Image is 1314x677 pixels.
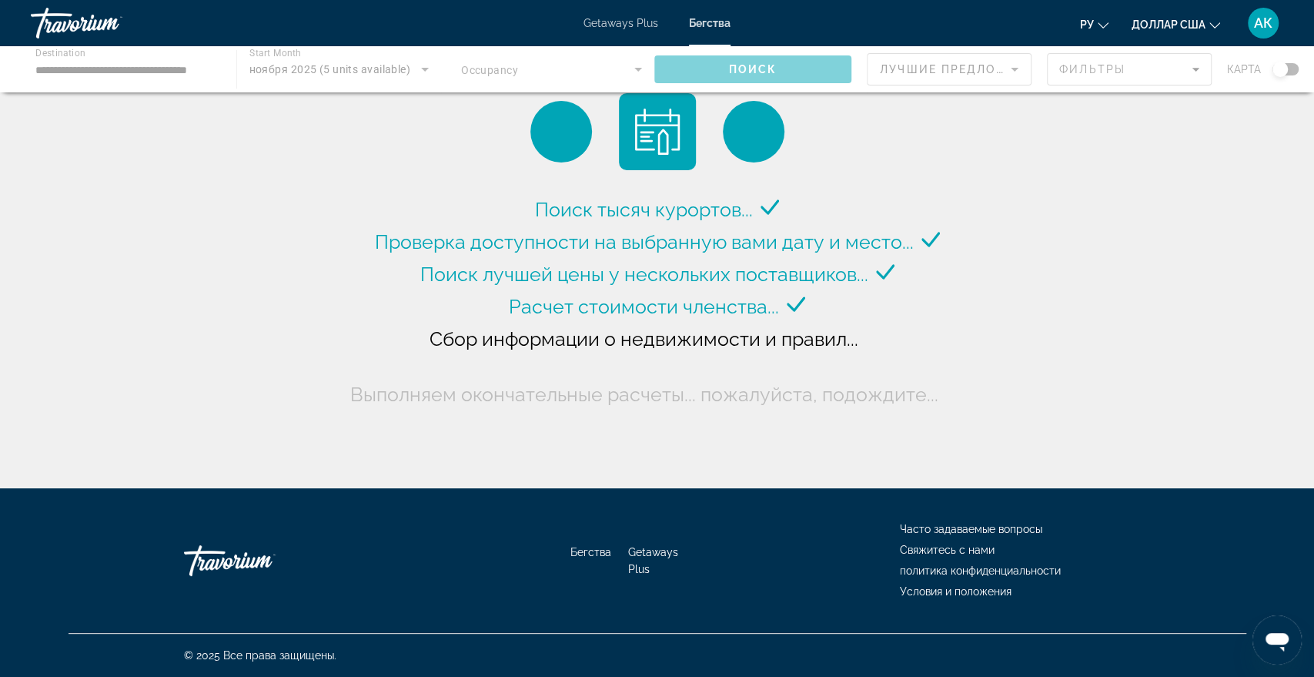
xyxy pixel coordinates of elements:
[430,327,858,350] span: Сбор информации о недвижимости и правил...
[628,546,678,575] a: Getaways Plus
[509,295,779,318] span: Расчет стоимости членства...
[1132,13,1220,35] button: Изменить валюту
[350,383,938,406] span: Выполняем окончательные расчеты... пожалуйста, подождите...
[1252,615,1302,665] iframe: Кнопка запуска окна обмена сообщениями
[583,17,658,29] a: Getaways Plus
[1243,7,1283,39] button: Меню пользователя
[1254,15,1272,31] font: АК
[31,3,185,43] a: Травориум
[900,544,995,556] a: Свяжитесь с нами
[689,17,731,29] a: Бегства
[900,523,1042,535] a: Часто задаваемые вопросы
[1080,13,1108,35] button: Изменить язык
[184,649,336,662] font: © 2025 Все права защищены.
[375,230,914,253] span: Проверка доступности на выбранную вами дату и место...
[535,198,753,221] span: Поиск тысяч курортов...
[184,538,338,584] a: Иди домой
[1080,18,1094,31] font: ру
[900,585,1011,598] a: Условия и положения
[420,263,868,286] span: Поиск лучшей цены у нескольких поставщиков...
[570,546,611,558] a: Бегства
[900,565,1061,577] a: политика конфиденциальности
[1132,18,1205,31] font: доллар США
